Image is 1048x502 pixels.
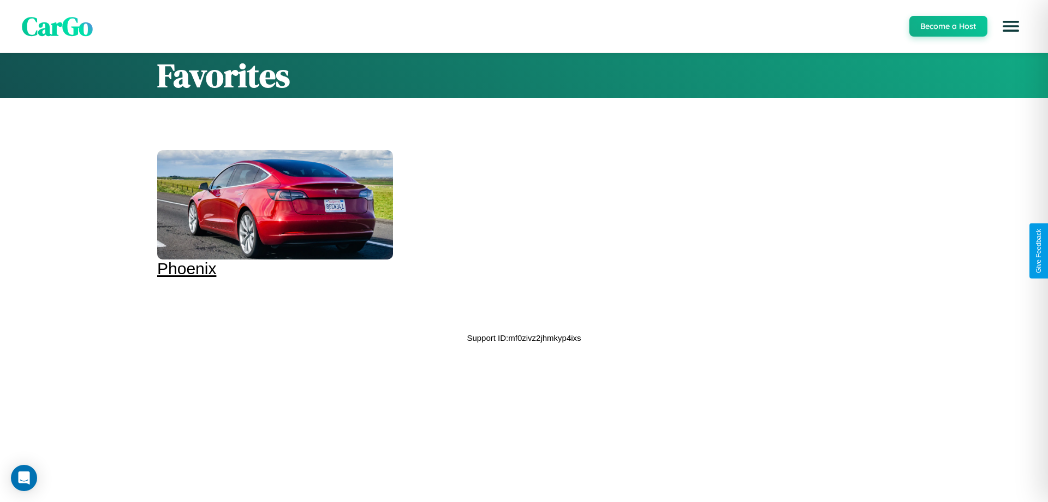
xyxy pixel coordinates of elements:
div: Open Intercom Messenger [11,465,37,491]
span: CarGo [22,8,93,44]
button: Become a Host [909,16,987,37]
h1: Favorites [157,53,891,98]
button: Open menu [996,11,1026,42]
div: Give Feedback [1035,229,1043,273]
p: Support ID: mf0zivz2jhmkyp4ixs [467,330,581,345]
div: Phoenix [157,259,393,278]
